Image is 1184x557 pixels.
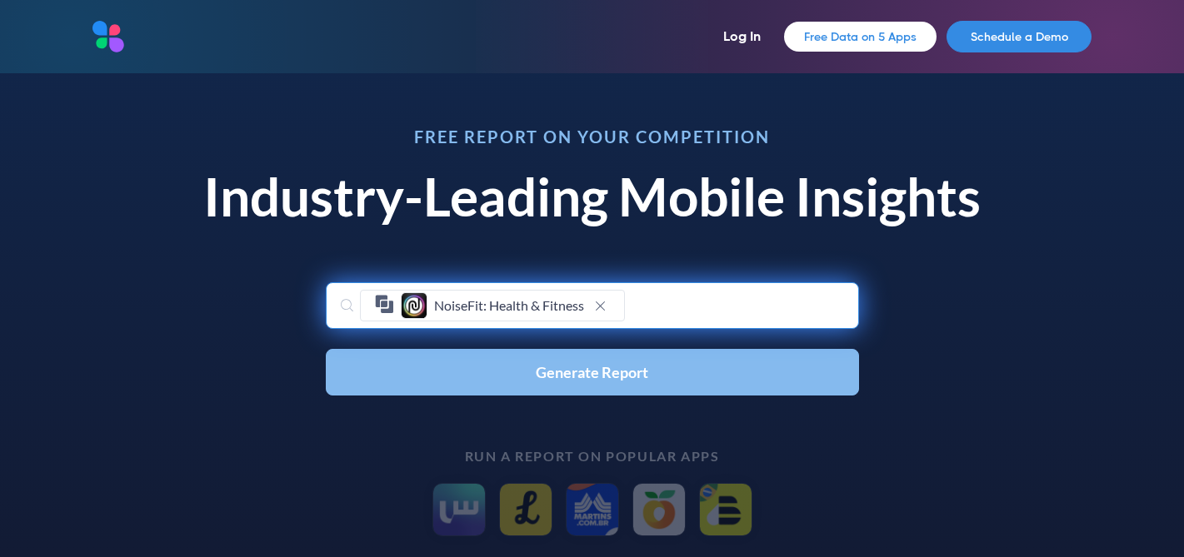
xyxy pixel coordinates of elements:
h1: Industry-Leading Mobile Insights [184,165,1001,229]
img: Frubana icon [632,483,686,536]
span: Log In [723,28,761,44]
a: Log In [710,23,774,50]
a: Schedule a Demo [947,21,1092,52]
a: Free Data on 5 Apps [784,22,937,52]
img: LIVSHO – Live Shopping app icon [499,483,552,536]
span: Generate Report [536,365,648,380]
img: Martins Atacado Online icon [566,483,619,536]
button: Generate Report [326,349,859,395]
h3: Free Report on Your Competition [184,128,1001,145]
img: NoiseFit: Health & Fitness icon [401,292,427,319]
img: Parceiro BEES Brasil icon [699,483,752,536]
p: NoiseFit: Health & Fitness [434,297,584,313]
img: Siin - سين icon [432,483,486,536]
p: Run a report on popular apps [184,449,1001,464]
